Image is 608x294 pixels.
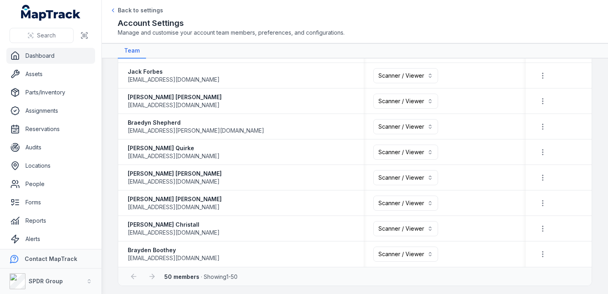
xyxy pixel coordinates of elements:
span: [EMAIL_ADDRESS][DOMAIN_NAME] [128,101,220,109]
button: Scanner / Viewer [373,221,438,236]
strong: [PERSON_NAME] [PERSON_NAME] [128,195,222,203]
button: Scanner / Viewer [373,94,438,109]
button: Scanner / Viewer [373,247,438,262]
a: Team [118,43,146,59]
strong: [PERSON_NAME] Christall [128,221,220,229]
a: Parts/Inventory [6,84,95,100]
span: [EMAIL_ADDRESS][DOMAIN_NAME] [128,254,220,262]
strong: Brayden Boothey [128,246,220,254]
strong: SPDR Group [29,278,63,284]
strong: [PERSON_NAME] Quirke [128,144,220,152]
span: [EMAIL_ADDRESS][DOMAIN_NAME] [128,178,220,186]
span: [EMAIL_ADDRESS][DOMAIN_NAME] [128,229,220,237]
a: Assets [6,66,95,82]
a: Assignments [6,103,95,119]
strong: [PERSON_NAME] [PERSON_NAME] [128,170,222,178]
button: Search [10,28,74,43]
a: Forms [6,194,95,210]
button: Scanner / Viewer [373,145,438,160]
h2: Account Settings [118,18,592,29]
span: [EMAIL_ADDRESS][PERSON_NAME][DOMAIN_NAME] [128,127,264,135]
strong: 50 members [164,273,199,280]
span: · Showing 1 - 50 [164,273,238,280]
a: Dashboard [6,48,95,64]
a: People [6,176,95,192]
strong: Braedyn Shepherd [128,119,264,127]
strong: Jack Forbes [128,68,220,76]
a: Locations [6,158,95,174]
a: Reports [6,213,95,229]
a: MapTrack [21,5,81,21]
button: Scanner / Viewer [373,119,438,134]
span: Search [37,31,56,39]
span: [EMAIL_ADDRESS][DOMAIN_NAME] [128,152,220,160]
button: Scanner / Viewer [373,68,438,83]
span: [EMAIL_ADDRESS][DOMAIN_NAME] [128,203,220,211]
a: Back to settings [110,6,163,14]
span: [EMAIL_ADDRESS][DOMAIN_NAME] [128,76,220,84]
a: Reservations [6,121,95,137]
a: Audits [6,139,95,155]
button: Scanner / Viewer [373,170,438,185]
strong: [PERSON_NAME] [PERSON_NAME] [128,93,222,101]
span: Manage and customise your account team members, preferences, and configurations. [118,29,592,37]
button: Scanner / Viewer [373,196,438,211]
strong: Contact MapTrack [25,255,77,262]
a: Alerts [6,231,95,247]
span: Back to settings [118,6,163,14]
